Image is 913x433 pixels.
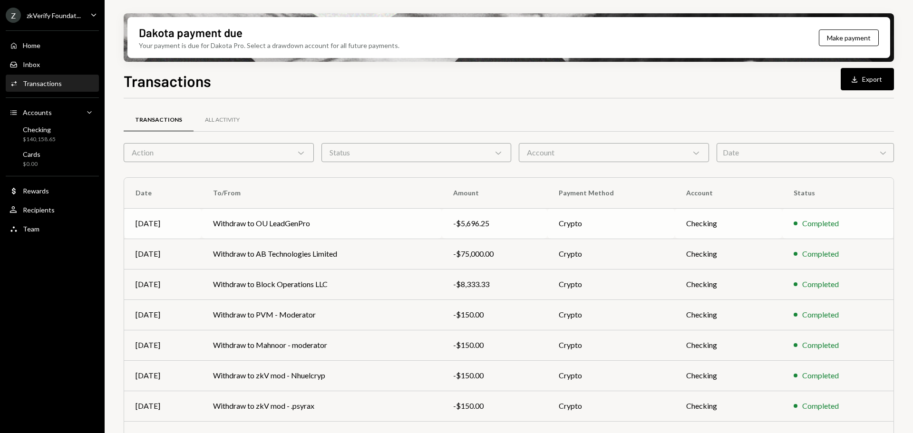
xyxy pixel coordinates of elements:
[6,201,99,218] a: Recipients
[23,79,62,87] div: Transactions
[23,41,40,49] div: Home
[124,178,202,208] th: Date
[6,75,99,92] a: Transactions
[23,206,55,214] div: Recipients
[675,330,783,360] td: Checking
[6,182,99,199] a: Rewards
[124,108,194,132] a: Transactions
[802,279,839,290] div: Completed
[23,108,52,116] div: Accounts
[23,135,56,144] div: $140,158.65
[453,309,536,320] div: -$150.00
[136,218,190,229] div: [DATE]
[547,269,675,299] td: Crypto
[124,71,211,90] h1: Transactions
[675,391,783,421] td: Checking
[124,143,314,162] div: Action
[136,400,190,412] div: [DATE]
[802,339,839,351] div: Completed
[6,123,99,145] a: Checking$140,158.65
[321,143,512,162] div: Status
[27,11,81,19] div: zkVerify Foundat...
[202,330,442,360] td: Withdraw to Mahnoor - moderator
[675,178,783,208] th: Account
[6,8,21,23] div: Z
[547,391,675,421] td: Crypto
[675,299,783,330] td: Checking
[453,400,536,412] div: -$150.00
[547,330,675,360] td: Crypto
[675,360,783,391] td: Checking
[136,279,190,290] div: [DATE]
[6,37,99,54] a: Home
[23,225,39,233] div: Team
[23,160,40,168] div: $0.00
[453,339,536,351] div: -$150.00
[453,370,536,381] div: -$150.00
[782,178,894,208] th: Status
[802,400,839,412] div: Completed
[202,208,442,239] td: Withdraw to OU LeadGenPro
[23,60,40,68] div: Inbox
[453,279,536,290] div: -$8,333.33
[802,370,839,381] div: Completed
[202,269,442,299] td: Withdraw to Block Operations LLC
[205,116,240,124] div: All Activity
[6,220,99,237] a: Team
[717,143,894,162] div: Date
[23,150,40,158] div: Cards
[6,56,99,73] a: Inbox
[547,178,675,208] th: Payment Method
[139,40,399,50] div: Your payment is due for Dakota Pro. Select a drawdown account for all future payments.
[202,299,442,330] td: Withdraw to PVM - Moderator
[802,248,839,260] div: Completed
[136,309,190,320] div: [DATE]
[675,269,783,299] td: Checking
[23,187,49,195] div: Rewards
[194,108,251,132] a: All Activity
[202,391,442,421] td: Withdraw to zkV mod - .psyrax
[135,116,182,124] div: Transactions
[6,147,99,170] a: Cards$0.00
[519,143,709,162] div: Account
[675,208,783,239] td: Checking
[675,239,783,269] td: Checking
[202,360,442,391] td: Withdraw to zkV mod - Nhuelcryp
[453,248,536,260] div: -$75,000.00
[23,125,56,134] div: Checking
[442,178,547,208] th: Amount
[202,178,442,208] th: To/From
[819,29,879,46] button: Make payment
[136,370,190,381] div: [DATE]
[202,239,442,269] td: Withdraw to AB Technologies Limited
[136,248,190,260] div: [DATE]
[139,25,243,40] div: Dakota payment due
[547,299,675,330] td: Crypto
[802,218,839,229] div: Completed
[547,239,675,269] td: Crypto
[841,68,894,90] button: Export
[802,309,839,320] div: Completed
[547,360,675,391] td: Crypto
[547,208,675,239] td: Crypto
[136,339,190,351] div: [DATE]
[6,104,99,121] a: Accounts
[453,218,536,229] div: -$5,696.25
